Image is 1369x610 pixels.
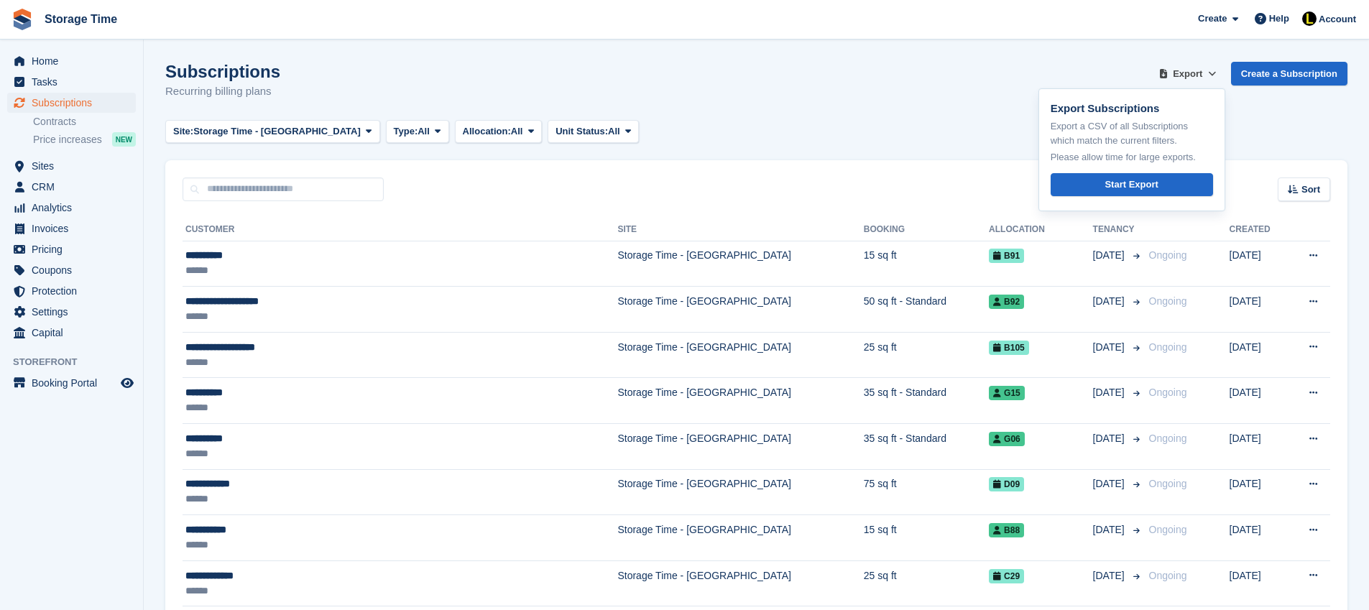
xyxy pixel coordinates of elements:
[7,218,136,239] a: menu
[1105,177,1158,192] div: Start Export
[1051,119,1213,147] p: Export a CSV of all Subscriptions which match the current filters.
[32,218,118,239] span: Invoices
[7,177,136,197] a: menu
[7,93,136,113] a: menu
[7,156,136,176] a: menu
[617,241,863,287] td: Storage Time - [GEOGRAPHIC_DATA]
[455,120,543,144] button: Allocation: All
[864,424,989,470] td: 35 sq ft - Standard
[112,132,136,147] div: NEW
[864,332,989,378] td: 25 sq ft
[7,51,136,71] a: menu
[864,469,989,515] td: 75 sq ft
[1319,12,1356,27] span: Account
[165,62,280,81] h1: Subscriptions
[1269,11,1289,26] span: Help
[989,523,1024,537] span: B88
[1093,431,1128,446] span: [DATE]
[1093,522,1128,537] span: [DATE]
[548,120,639,144] button: Unit Status: All
[1093,476,1128,491] span: [DATE]
[1149,570,1187,581] span: Ongoing
[39,7,123,31] a: Storage Time
[1093,568,1128,583] span: [DATE]
[165,83,280,100] p: Recurring billing plans
[1230,424,1288,470] td: [DATE]
[617,378,863,424] td: Storage Time - [GEOGRAPHIC_DATA]
[32,156,118,176] span: Sites
[989,432,1025,446] span: G06
[608,124,620,139] span: All
[989,386,1025,400] span: G15
[1149,478,1187,489] span: Ongoing
[617,332,863,378] td: Storage Time - [GEOGRAPHIC_DATA]
[617,424,863,470] td: Storage Time - [GEOGRAPHIC_DATA]
[119,374,136,392] a: Preview store
[1051,173,1213,197] a: Start Export
[7,281,136,301] a: menu
[32,177,118,197] span: CRM
[617,515,863,561] td: Storage Time - [GEOGRAPHIC_DATA]
[1198,11,1227,26] span: Create
[7,198,136,218] a: menu
[864,287,989,333] td: 50 sq ft - Standard
[864,560,989,606] td: 25 sq ft
[1093,385,1128,400] span: [DATE]
[32,373,118,393] span: Booking Portal
[32,93,118,113] span: Subscriptions
[617,469,863,515] td: Storage Time - [GEOGRAPHIC_DATA]
[1093,248,1128,263] span: [DATE]
[33,115,136,129] a: Contracts
[13,355,143,369] span: Storefront
[32,260,118,280] span: Coupons
[33,131,136,147] a: Price increases NEW
[989,249,1024,263] span: B91
[1230,332,1288,378] td: [DATE]
[418,124,430,139] span: All
[32,281,118,301] span: Protection
[989,341,1029,355] span: B105
[1301,182,1320,197] span: Sort
[617,560,863,606] td: Storage Time - [GEOGRAPHIC_DATA]
[1149,295,1187,307] span: Ongoing
[7,323,136,343] a: menu
[7,72,136,92] a: menu
[463,124,511,139] span: Allocation:
[33,133,102,147] span: Price increases
[7,239,136,259] a: menu
[1230,218,1288,241] th: Created
[386,120,449,144] button: Type: All
[7,260,136,280] a: menu
[617,218,863,241] th: Site
[1230,287,1288,333] td: [DATE]
[1230,560,1288,606] td: [DATE]
[989,569,1024,583] span: C29
[32,198,118,218] span: Analytics
[511,124,523,139] span: All
[32,51,118,71] span: Home
[864,241,989,287] td: 15 sq ft
[1230,515,1288,561] td: [DATE]
[1093,294,1128,309] span: [DATE]
[864,378,989,424] td: 35 sq ft - Standard
[1149,387,1187,398] span: Ongoing
[1230,241,1288,287] td: [DATE]
[1149,249,1187,261] span: Ongoing
[1093,218,1143,241] th: Tenancy
[32,239,118,259] span: Pricing
[989,295,1024,309] span: B92
[165,120,380,144] button: Site: Storage Time - [GEOGRAPHIC_DATA]
[11,9,33,30] img: stora-icon-8386f47178a22dfd0bd8f6a31ec36ba5ce8667c1dd55bd0f319d3a0aa187defe.svg
[32,302,118,322] span: Settings
[193,124,361,139] span: Storage Time - [GEOGRAPHIC_DATA]
[1173,67,1202,81] span: Export
[1302,11,1317,26] img: Laaibah Sarwar
[32,323,118,343] span: Capital
[1051,101,1213,117] p: Export Subscriptions
[7,302,136,322] a: menu
[7,373,136,393] a: menu
[864,515,989,561] td: 15 sq ft
[864,218,989,241] th: Booking
[1230,378,1288,424] td: [DATE]
[173,124,193,139] span: Site:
